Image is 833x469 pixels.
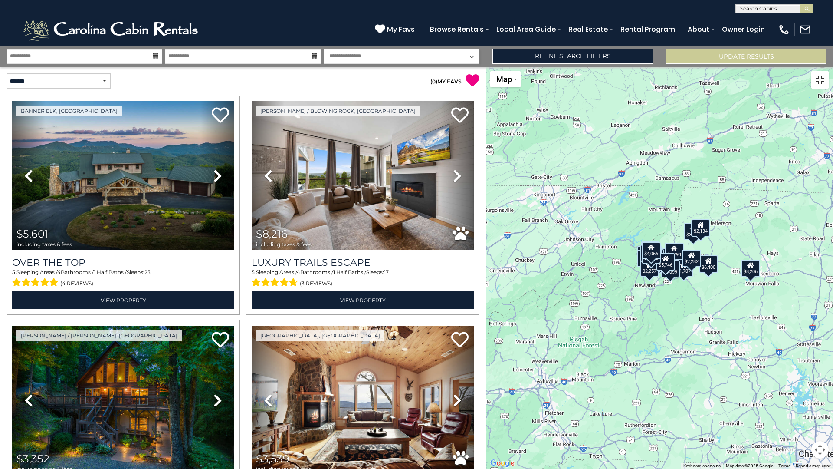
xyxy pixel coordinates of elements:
span: ( ) [430,78,437,85]
div: $2,282 [682,250,701,267]
div: $4,775 [640,244,659,262]
a: Refine Search Filters [492,49,653,64]
a: [PERSON_NAME] / Blowing Rock, [GEOGRAPHIC_DATA] [256,106,420,116]
a: Local Area Guide [492,22,560,37]
div: $2,257 [640,259,659,277]
button: Update Results [666,49,826,64]
a: [PERSON_NAME] / [PERSON_NAME], [GEOGRAPHIC_DATA] [16,330,182,341]
a: Rental Program [616,22,679,37]
span: (4 reviews) [60,278,93,289]
div: $1,707 [674,259,693,277]
img: thumbnail_167153549.jpeg [12,101,234,250]
a: My Favs [375,24,417,35]
button: Keyboard shortcuts [683,463,721,469]
img: White-1-2.png [22,17,202,43]
a: Add to favorites [451,331,469,350]
div: $3,702 [637,250,656,267]
span: 4 [57,269,61,275]
a: View Property [252,291,474,309]
div: $2,134 [691,219,710,237]
span: including taxes & fees [16,241,72,247]
a: Add to favorites [451,106,469,125]
button: Map camera controls [811,441,829,459]
span: Map [496,75,512,84]
a: Over The Top [12,257,234,268]
a: Owner Login [718,22,769,37]
span: 4 [297,269,300,275]
a: Banner Elk, [GEOGRAPHIC_DATA] [16,106,122,116]
span: 5 [12,269,15,275]
a: Report a map error [796,463,830,468]
span: 1 Half Baths / [94,269,127,275]
span: $3,352 [16,452,49,465]
div: $1,545 [641,241,660,259]
div: $6,400 [699,255,718,273]
div: $4,066 [642,242,661,259]
a: Real Estate [564,22,612,37]
div: Sleeping Areas / Bathrooms / Sleeps: [252,268,474,289]
a: Add to favorites [212,106,229,125]
span: 1 Half Baths / [333,269,366,275]
div: $3,352 [684,223,703,240]
span: $8,216 [256,228,288,240]
a: View Property [12,291,234,309]
a: Add to favorites [212,331,229,350]
div: $4,794 [665,243,684,260]
div: $5,746 [656,253,675,271]
span: Map data ©2025 Google [726,463,773,468]
span: 17 [384,269,389,275]
a: Browse Rentals [426,22,488,37]
img: phone-regular-white.png [778,23,790,36]
button: Change map style [490,71,521,87]
span: My Favs [387,24,415,35]
a: [GEOGRAPHIC_DATA], [GEOGRAPHIC_DATA] [256,330,384,341]
span: including taxes & fees [256,241,312,247]
a: (0)MY FAVS [430,78,462,85]
a: Open this area in Google Maps (opens a new window) [488,458,517,469]
img: Google [488,458,517,469]
span: 0 [432,78,436,85]
span: $5,601 [16,228,49,240]
a: Luxury Trails Escape [252,257,474,268]
button: Toggle fullscreen view [811,71,829,89]
span: $3,539 [256,452,289,465]
a: Terms (opens in new tab) [778,463,790,468]
div: $8,206 [741,260,760,277]
img: thumbnail_168695581.jpeg [252,101,474,250]
span: 5 [252,269,255,275]
a: About [683,22,714,37]
div: Sleeping Areas / Bathrooms / Sleeps: [12,268,234,289]
span: (3 reviews) [300,278,332,289]
span: 23 [144,269,151,275]
img: mail-regular-white.png [799,23,811,36]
